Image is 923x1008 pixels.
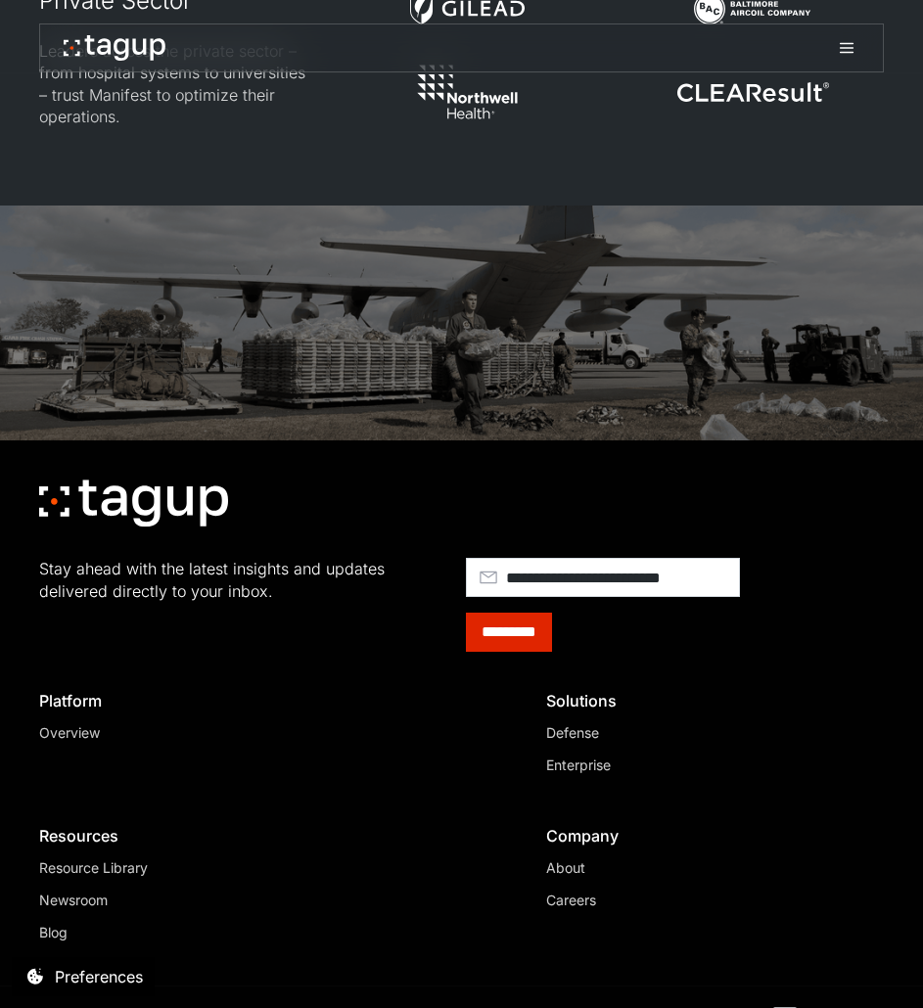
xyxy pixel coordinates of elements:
div: Leaders across the private sector – from hospital systems to universities – trust Manifest to opt... [39,40,305,128]
div: Resources [39,826,361,846]
div: Solutions [546,691,868,710]
div: Stay ahead with the latest insights and updates delivered directly to your inbox. [39,558,435,602]
a: Overview [39,722,361,743]
div: Platform [39,691,361,710]
a: Newsroom [39,890,361,910]
div: Company [546,826,868,846]
form: Footer - Early Access [466,558,861,652]
a: Defense [546,722,868,743]
a: About [546,857,868,878]
div: Preferences [55,965,143,988]
a: Resource Library [39,857,361,878]
a: Careers [546,890,868,910]
a: Blog [39,922,361,942]
a: Enterprise [546,755,868,775]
